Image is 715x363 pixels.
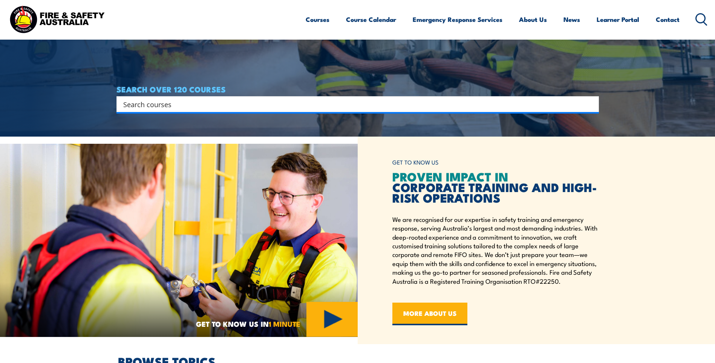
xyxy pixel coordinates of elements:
a: About Us [519,9,547,29]
a: Contact [656,9,680,29]
a: Emergency Response Services [413,9,502,29]
button: Search magnifier button [586,99,596,109]
a: Learner Portal [597,9,639,29]
input: Search input [123,98,582,110]
span: PROVEN IMPACT IN [392,167,508,186]
form: Search form [125,99,584,109]
h4: SEARCH OVER 120 COURSES [116,85,599,93]
p: We are recognised for our expertise in safety training and emergency response, serving Australia’... [392,215,599,285]
span: GET TO KNOW US IN [196,320,300,327]
a: MORE ABOUT US [392,303,467,325]
h6: GET TO KNOW US [392,155,599,169]
a: News [563,9,580,29]
a: Course Calendar [346,9,396,29]
h2: CORPORATE TRAINING AND HIGH-RISK OPERATIONS [392,171,599,203]
a: Courses [306,9,329,29]
strong: 1 MINUTE [269,318,300,329]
